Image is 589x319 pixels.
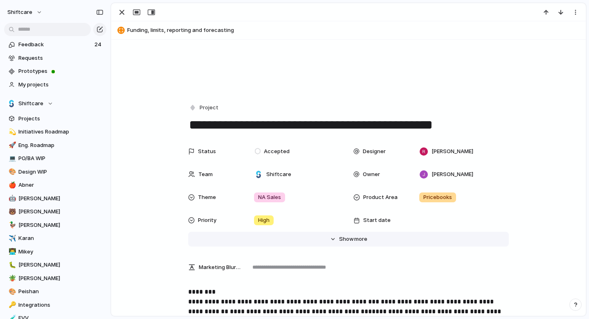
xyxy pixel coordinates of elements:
button: 👨‍💻 [7,248,16,256]
span: [PERSON_NAME] [18,221,103,229]
span: Team [198,170,213,179]
button: Project [187,102,221,114]
span: Priority [198,216,216,224]
span: Prototypes [18,67,103,75]
button: 🐻 [7,208,16,216]
a: My projects [4,79,106,91]
div: 👨‍💻 [9,247,14,256]
button: 🔑 [7,301,16,309]
button: Showmore [188,232,509,247]
button: 🐛 [7,261,16,269]
a: 🚀Eng. Roadmap [4,139,106,152]
button: ✈️ [7,234,16,242]
button: 🦆 [7,221,16,229]
span: [PERSON_NAME] [18,274,103,283]
span: 24 [94,41,103,49]
div: ✈️ [9,234,14,243]
span: Pricebooks [423,193,452,201]
a: ✈️Karan [4,232,106,244]
a: 🦆[PERSON_NAME] [4,219,106,231]
span: Abner [18,181,103,189]
span: Marketing Blurb (15-20 Words) [199,263,241,271]
span: High [258,216,270,224]
span: Design WIP [18,168,103,176]
button: 🪴 [7,274,16,283]
button: shiftcare [4,6,47,19]
a: 🎨Design WIP [4,166,106,178]
span: Theme [198,193,216,201]
span: Mikey [18,248,103,256]
span: [PERSON_NAME] [18,261,103,269]
div: 🦆 [9,220,14,230]
span: Requests [18,54,103,62]
button: 💫 [7,128,16,136]
button: 🚀 [7,141,16,149]
button: 🍎 [7,181,16,189]
span: shiftcare [7,8,32,16]
a: 🍎Abner [4,179,106,191]
span: Initiatives Roadmap [18,128,103,136]
a: 🔑Integrations [4,299,106,311]
a: Prototypes [4,65,106,77]
span: more [354,235,367,243]
span: Start date [363,216,391,224]
button: Shiftcare [4,97,106,110]
span: Accepted [264,147,290,156]
span: Karan [18,234,103,242]
div: 🔑 [9,300,14,310]
a: 🪴[PERSON_NAME] [4,272,106,285]
span: My projects [18,81,103,89]
span: Shiftcare [266,170,291,179]
span: Peishan [18,287,103,296]
a: 🐛[PERSON_NAME] [4,259,106,271]
div: 🚀 [9,140,14,150]
span: [PERSON_NAME] [18,195,103,203]
button: 💻 [7,154,16,163]
span: Owner [363,170,380,179]
button: 🤖 [7,195,16,203]
a: Requests [4,52,106,64]
div: 🐛 [9,260,14,270]
div: 💻 [9,154,14,163]
a: Projects [4,113,106,125]
div: 🤖 [9,194,14,203]
div: 💫 [9,127,14,137]
div: 🐻 [9,207,14,217]
a: 💫Initiatives Roadmap [4,126,106,138]
span: PO/BA WIP [18,154,103,163]
span: Product Area [363,193,398,201]
a: 💻PO/BA WIP [4,152,106,165]
div: 🪴 [9,274,14,283]
button: Funding, limits, reporting and forecasting [115,24,582,37]
span: Integrations [18,301,103,309]
span: Project [200,104,218,112]
span: Show [339,235,354,243]
span: [PERSON_NAME] [432,147,473,156]
span: Eng. Roadmap [18,141,103,149]
span: NA Sales [258,193,281,201]
div: 🍎 [9,181,14,190]
span: Feedback [18,41,92,49]
span: Designer [363,147,386,156]
button: 🎨 [7,168,16,176]
a: 👨‍💻Mikey [4,246,106,258]
div: 🎨 [9,287,14,296]
a: 🐻[PERSON_NAME] [4,206,106,218]
div: 🎨 [9,167,14,176]
span: Status [198,147,216,156]
a: 🎨Peishan [4,285,106,298]
a: 🤖[PERSON_NAME] [4,192,106,205]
